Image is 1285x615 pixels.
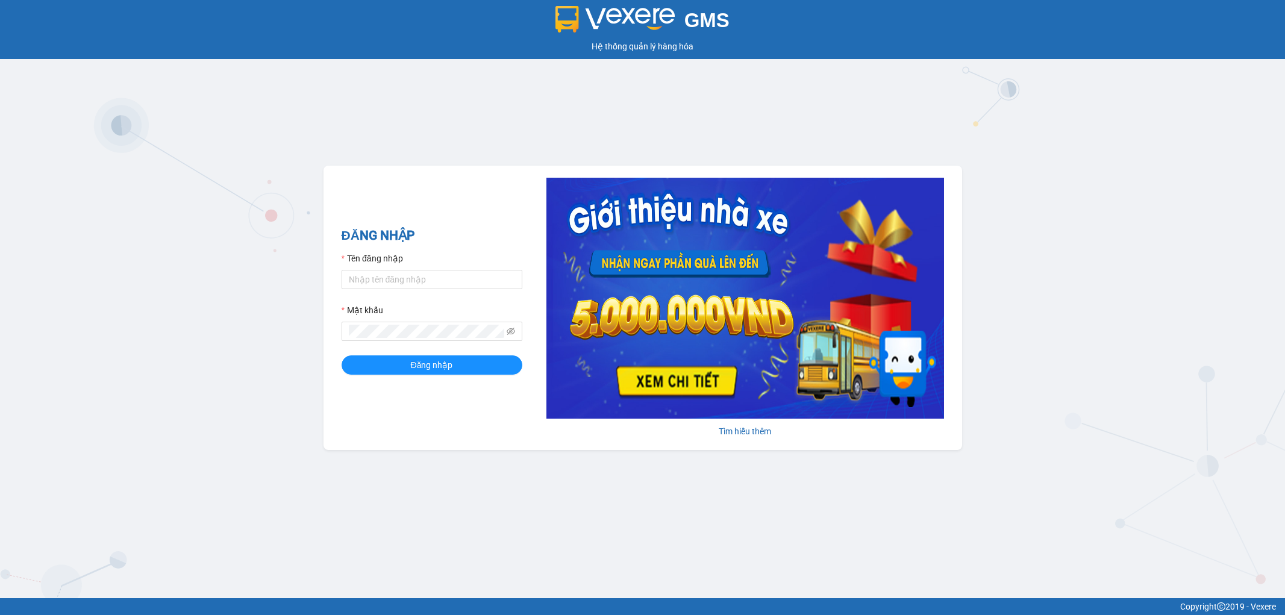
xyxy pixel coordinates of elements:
[342,355,522,375] button: Đăng nhập
[555,18,730,28] a: GMS
[555,6,675,33] img: logo 2
[546,178,944,419] img: banner-0
[684,9,730,31] span: GMS
[342,252,403,265] label: Tên đăng nhập
[9,600,1276,613] div: Copyright 2019 - Vexere
[411,358,453,372] span: Đăng nhập
[1217,602,1225,611] span: copyright
[546,425,944,438] div: Tìm hiểu thêm
[342,226,522,246] h2: ĐĂNG NHẬP
[349,325,504,338] input: Mật khẩu
[3,40,1282,53] div: Hệ thống quản lý hàng hóa
[342,270,522,289] input: Tên đăng nhập
[342,304,383,317] label: Mật khẩu
[507,327,515,336] span: eye-invisible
